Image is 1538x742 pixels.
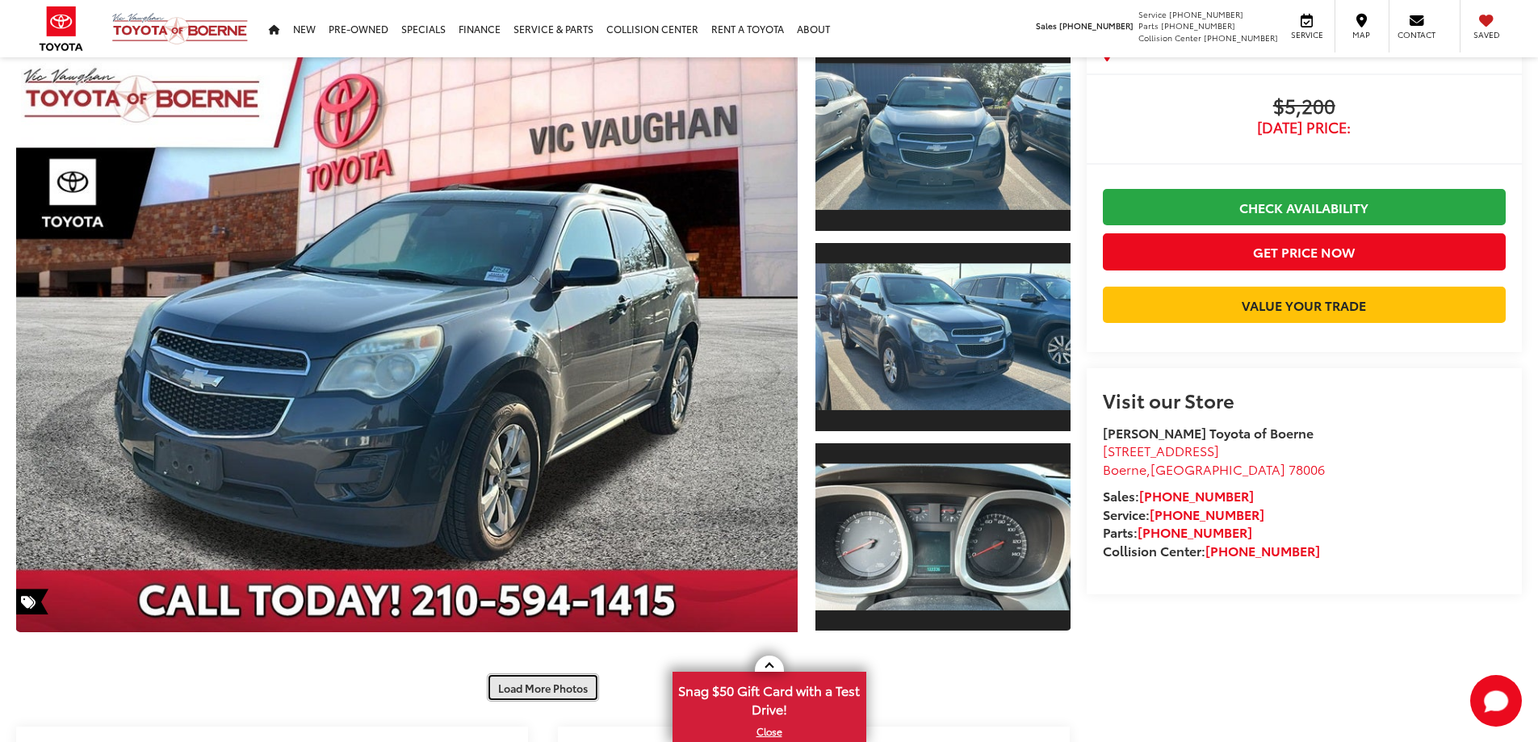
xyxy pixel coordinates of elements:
img: 2011 Chevrolet Equinox LT 1LT [812,463,1072,610]
img: 2011 Chevrolet Equinox LT 1LT [812,64,1072,210]
strong: Sales: [1103,486,1254,505]
a: [PHONE_NUMBER] [1150,505,1264,523]
span: Snag $50 Gift Card with a Test Drive! [674,673,865,723]
span: [GEOGRAPHIC_DATA] [1150,459,1285,478]
a: [STREET_ADDRESS] Boerne,[GEOGRAPHIC_DATA] 78006 [1103,441,1325,478]
span: Parts [1138,19,1159,31]
span: $5,200 [1103,95,1506,119]
svg: Start Chat [1470,675,1522,727]
strong: Service: [1103,505,1264,523]
a: Expand Photo 3 [815,442,1071,633]
span: [STREET_ADDRESS] [1103,441,1219,459]
span: 78006 [1289,459,1325,478]
a: Value Your Trade [1103,287,1506,323]
span: Saved [1469,29,1504,40]
span: Special [16,589,48,614]
a: [PHONE_NUMBER] [1139,486,1254,505]
a: [PHONE_NUMBER] [1205,541,1320,560]
a: [PHONE_NUMBER] [1138,522,1252,541]
h2: Visit our Store [1103,389,1506,410]
span: Contact [1398,29,1435,40]
button: Load More Photos [487,673,599,702]
img: 2011 Chevrolet Equinox LT 1LT [8,38,805,635]
span: Boerne [1103,459,1146,478]
a: Expand Photo 2 [815,241,1071,433]
span: [PHONE_NUMBER] [1169,8,1243,20]
span: [DATE] Price: [1103,119,1506,136]
img: Vic Vaughan Toyota of Boerne [111,12,249,45]
span: Service [1138,8,1167,20]
span: Collision Center [1138,31,1201,44]
strong: Collision Center: [1103,541,1320,560]
span: Service [1289,29,1325,40]
img: 2011 Chevrolet Equinox LT 1LT [812,264,1072,410]
span: Map [1343,29,1379,40]
button: Get Price Now [1103,233,1506,270]
strong: Parts: [1103,522,1252,541]
button: Toggle Chat Window [1470,675,1522,727]
a: Expand Photo 1 [815,41,1071,233]
a: Expand Photo 0 [16,41,798,632]
span: [PHONE_NUMBER] [1204,31,1278,44]
span: [PHONE_NUMBER] [1161,19,1235,31]
span: [PHONE_NUMBER] [1059,19,1134,31]
span: Sales [1036,19,1057,31]
span: , [1103,459,1325,478]
strong: [PERSON_NAME] Toyota of Boerne [1103,423,1314,442]
a: Check Availability [1103,189,1506,225]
